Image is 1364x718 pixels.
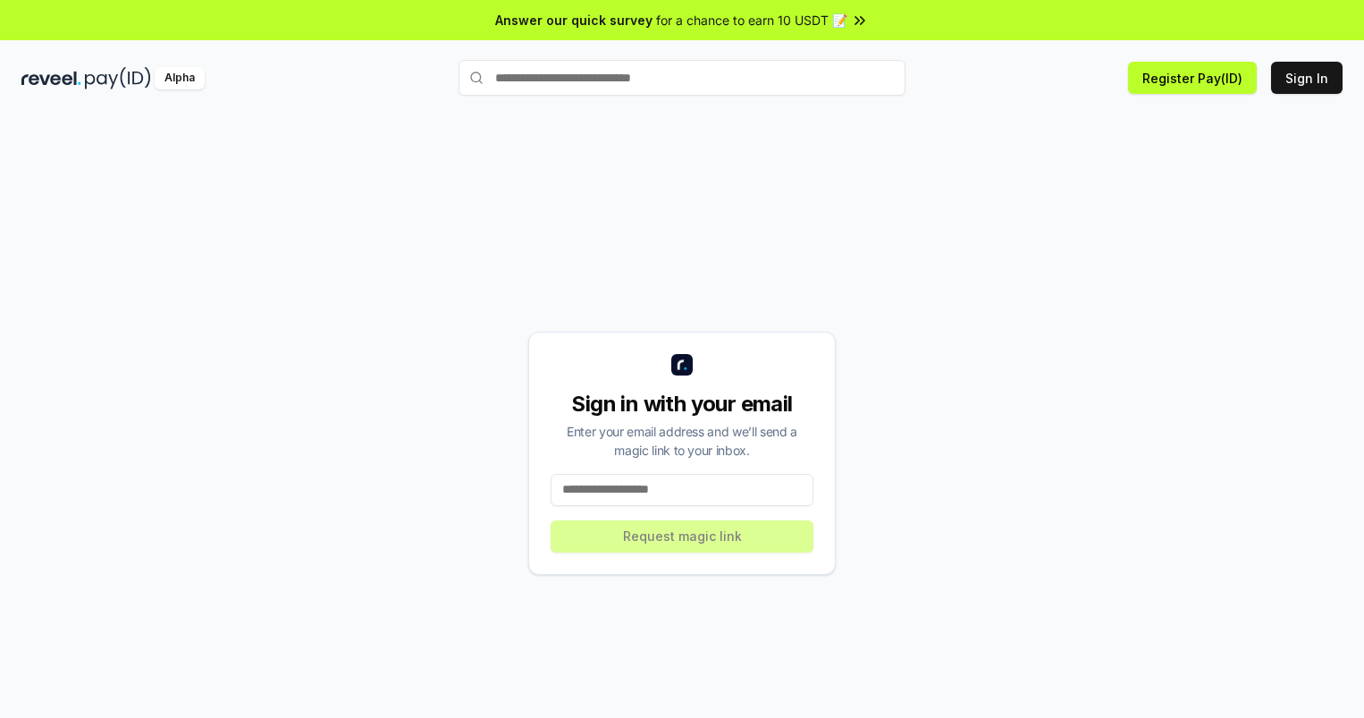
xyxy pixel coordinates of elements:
div: Alpha [155,67,205,89]
div: Enter your email address and we’ll send a magic link to your inbox. [551,422,813,460]
img: logo_small [671,354,693,376]
div: Sign in with your email [551,390,813,418]
button: Sign In [1271,62,1343,94]
span: Answer our quick survey [495,11,653,30]
span: for a chance to earn 10 USDT 📝 [656,11,847,30]
img: pay_id [85,67,151,89]
button: Register Pay(ID) [1128,62,1257,94]
img: reveel_dark [21,67,81,89]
